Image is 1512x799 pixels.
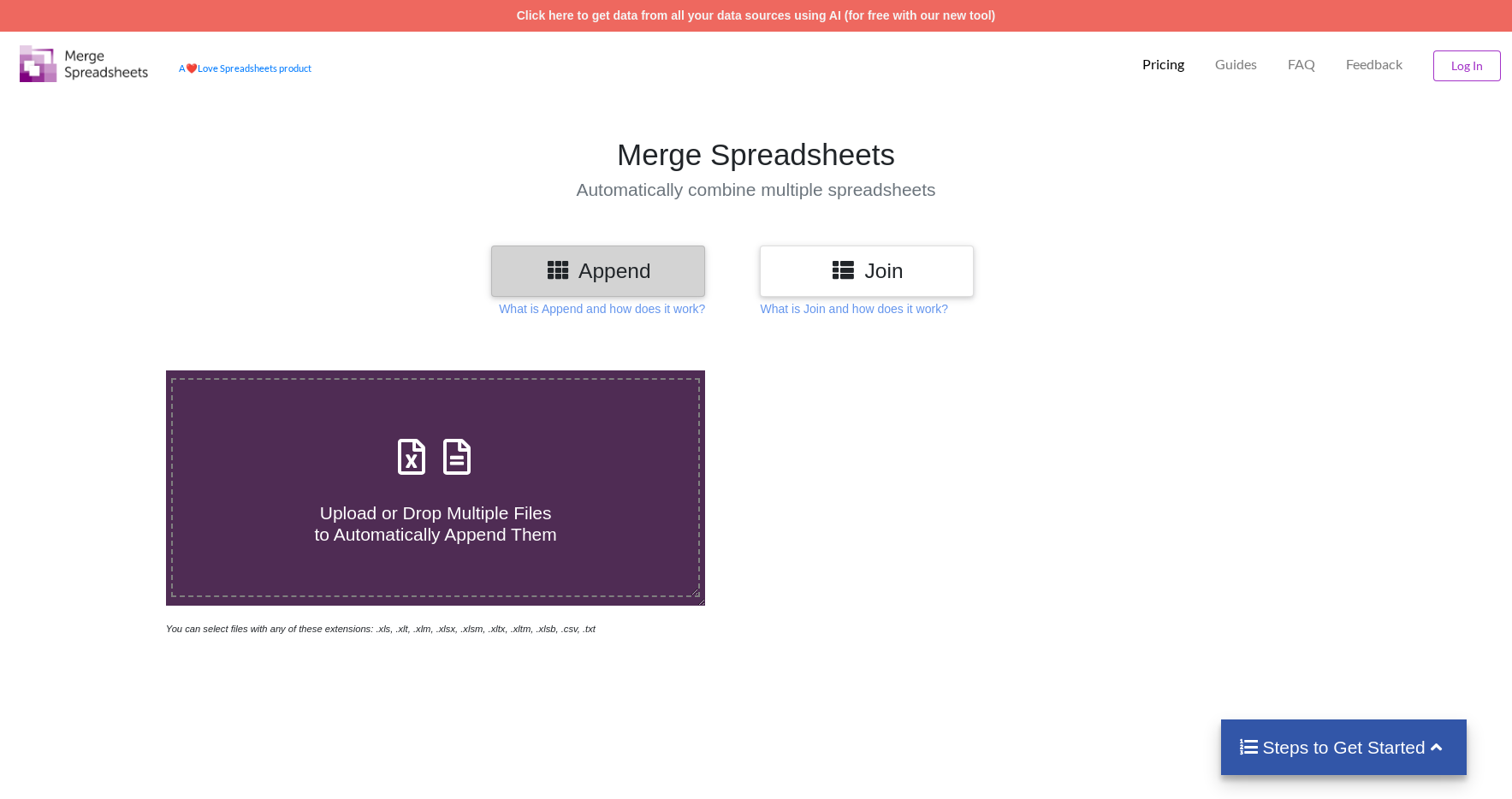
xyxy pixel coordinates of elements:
[186,62,198,74] span: heart
[504,258,692,283] h3: Append
[1215,56,1257,74] p: Guides
[1142,56,1184,74] p: Pricing
[1433,50,1501,81] button: Log In
[760,300,947,317] p: What is Join and how does it work?
[1346,57,1402,71] span: Feedback
[166,624,596,634] i: You can select files with any of these extensions: .xls, .xlt, .xlm, .xlsx, .xlsm, .xltx, .xltm, ...
[20,45,148,82] img: Logo.png
[314,503,556,544] span: Upload or Drop Multiple Files to Automatically Append Them
[1238,737,1450,758] h4: Steps to Get Started
[517,9,996,22] a: Click here to get data from all your data sources using AI (for free with our new tool)
[179,62,311,74] a: AheartLove Spreadsheets product
[1288,56,1315,74] p: FAQ
[773,258,961,283] h3: Join
[499,300,705,317] p: What is Append and how does it work?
